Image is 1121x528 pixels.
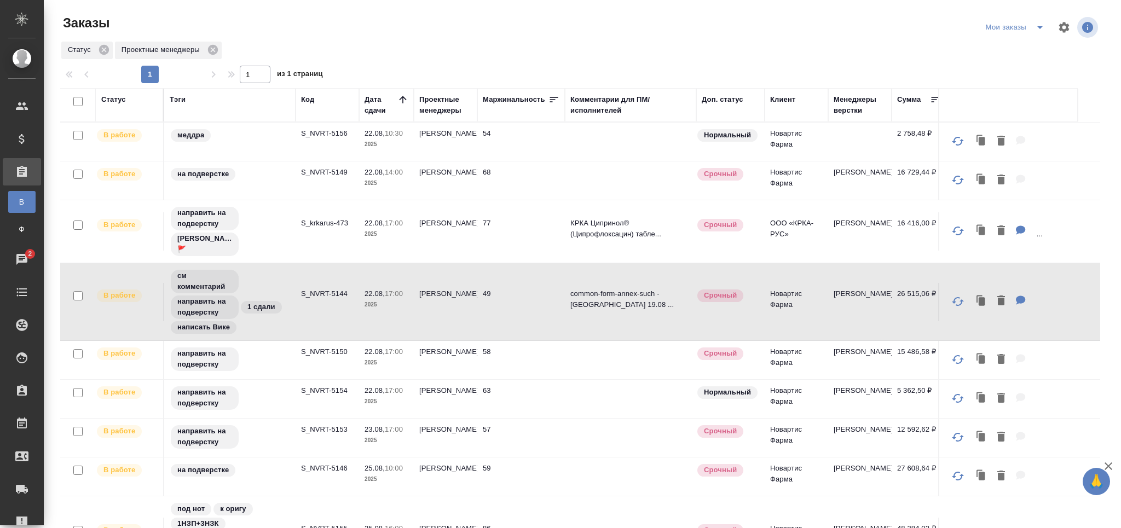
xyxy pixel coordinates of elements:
[992,465,1010,488] button: Удалить
[177,503,205,514] p: под нот
[419,94,472,116] div: Проектные менеджеры
[1083,468,1110,495] button: 🙏
[103,387,135,398] p: В работе
[61,42,113,59] div: Статус
[96,288,158,303] div: Выставляет ПМ после принятия заказа от КМа
[897,94,921,105] div: Сумма
[770,463,823,485] p: Новартис Фарма
[365,178,408,189] p: 2025
[992,169,1010,192] button: Удалить
[365,229,408,240] p: 2025
[971,349,992,371] button: Клонировать
[170,128,290,143] div: меддра
[177,169,229,179] p: на подверстке
[971,465,992,488] button: Клонировать
[177,207,232,229] p: направить на подверстку
[945,288,971,315] button: Обновить
[14,224,30,235] span: Ф
[1087,470,1106,493] span: 🙏
[414,419,477,457] td: [PERSON_NAME]
[365,139,408,150] p: 2025
[770,94,795,105] div: Клиент
[477,161,565,200] td: 68
[365,464,385,472] p: 25.08,
[834,346,886,357] p: [PERSON_NAME]
[1077,17,1100,38] span: Посмотреть информацию
[696,424,759,439] div: Выставляется автоматически, если на указанный объем услуг необходимо больше времени в стандартном...
[385,425,403,433] p: 17:00
[365,347,385,356] p: 22.08,
[170,94,186,105] div: Тэги
[365,168,385,176] p: 22.08,
[696,128,759,143] div: Статус по умолчанию для стандартных заказов
[696,167,759,182] div: Выставляется автоматически, если на указанный объем услуг необходимо больше времени в стандартном...
[177,348,232,370] p: направить на подверстку
[247,301,275,312] p: 1 сдали
[96,167,158,182] div: Выставляет ПМ после принятия заказа от КМа
[8,191,36,213] a: В
[770,128,823,150] p: Новартис Фарма
[704,465,737,475] p: Срочный
[971,290,992,312] button: Клонировать
[704,219,737,230] p: Срочный
[365,474,408,485] p: 2025
[477,283,565,321] td: 49
[696,346,759,361] div: Выставляется автоматически, если на указанный объем услуг необходимо больше времени в стандартном...
[103,219,135,230] p: В работе
[704,130,751,141] p: Нормальный
[170,385,290,411] div: направить на подверстку
[365,94,397,116] div: Дата сдачи
[945,463,971,489] button: Обновить
[301,385,354,396] p: S_NVRT-5154
[992,130,1010,153] button: Удалить
[892,341,946,379] td: 15 486,58 ₽
[177,296,232,318] p: направить на подверстку
[414,123,477,161] td: [PERSON_NAME]
[696,288,759,303] div: Выставляется автоматически, если на указанный объем услуг необходимо больше времени в стандартном...
[892,123,946,161] td: 2 758,48 ₽
[702,94,743,105] div: Доп. статус
[704,426,737,437] p: Срочный
[365,289,385,298] p: 22.08,
[892,212,946,251] td: 16 416,00 ₽
[477,457,565,496] td: 59
[834,94,886,116] div: Менеджеры верстки
[971,130,992,153] button: Клонировать
[704,169,737,179] p: Срочный
[971,426,992,449] button: Клонировать
[414,161,477,200] td: [PERSON_NAME]
[834,424,886,435] p: [PERSON_NAME]
[365,129,385,137] p: 22.08,
[892,161,946,200] td: 16 729,44 ₽
[992,290,1010,312] button: Удалить
[365,299,408,310] p: 2025
[103,169,135,179] p: В работе
[301,94,314,105] div: Код
[301,424,354,435] p: S_NVRT-5153
[96,218,158,233] div: Выставляет ПМ после принятия заказа от КМа
[96,424,158,439] div: Выставляет ПМ после принятия заказа от КМа
[301,218,354,229] p: S_krkarus-473
[301,128,354,139] p: S_NVRT-5156
[1051,14,1077,40] span: Настроить таблицу
[385,289,403,298] p: 17:00
[945,385,971,411] button: Обновить
[385,168,403,176] p: 14:00
[103,426,135,437] p: В работе
[570,218,691,240] p: КРКА Ципринол® (Ципрофлоксацин) табле...
[770,346,823,368] p: Новартис Фарма
[971,387,992,410] button: Клонировать
[570,94,691,116] div: Комментарии для ПМ/исполнителей
[122,44,204,55] p: Проектные менеджеры
[103,348,135,359] p: В работе
[60,14,109,32] span: Заказы
[945,218,971,244] button: Обновить
[704,387,751,398] p: Нормальный
[834,167,886,178] p: [PERSON_NAME]
[8,218,36,240] a: Ф
[696,463,759,478] div: Выставляется автоматически, если на указанный объем услуг необходимо больше времени в стандартном...
[14,196,30,207] span: В
[477,419,565,457] td: 57
[301,167,354,178] p: S_NVRT-5149
[385,464,403,472] p: 10:00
